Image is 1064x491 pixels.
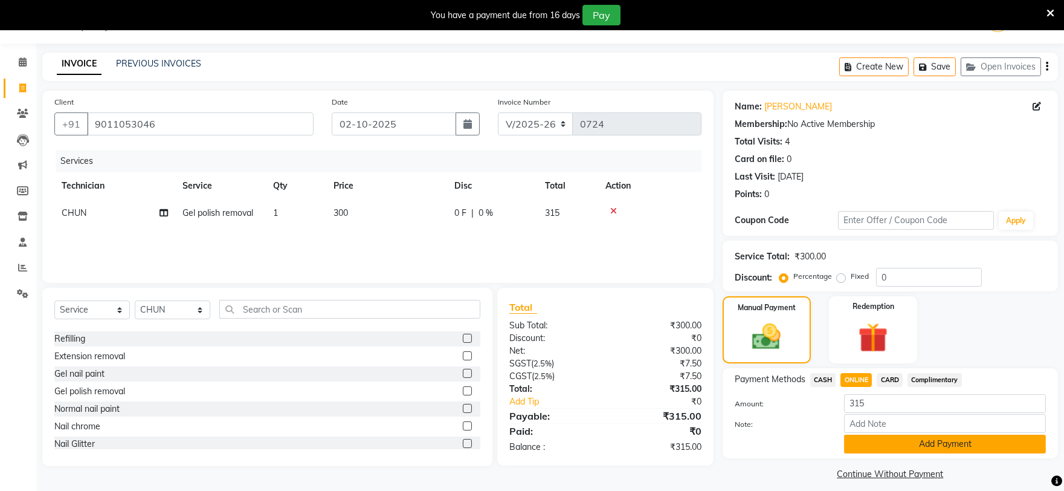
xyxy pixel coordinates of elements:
div: ( ) [500,370,605,383]
span: 300 [334,207,348,218]
span: Gel polish removal [182,207,253,218]
button: Save [914,57,956,76]
div: Nail Glitter [54,438,95,450]
div: Service Total: [735,250,790,263]
div: Nail chrome [54,420,100,433]
span: CGST [509,371,532,382]
button: Pay [582,5,621,25]
span: | [471,207,474,219]
label: Fixed [851,271,869,282]
div: Extension removal [54,350,125,363]
div: Services [56,150,711,172]
div: ₹300.00 [605,319,711,332]
div: ₹7.50 [605,357,711,370]
div: Discount: [735,272,772,284]
label: Date [332,97,348,108]
div: Refilling [54,333,85,345]
a: INVOICE [57,53,102,75]
div: ₹0 [605,332,711,345]
span: 0 F [454,207,466,219]
span: CASH [810,373,836,387]
div: Coupon Code [735,214,839,227]
div: Paid: [500,424,605,438]
div: ₹0 [623,395,711,408]
div: Points: [735,188,762,201]
div: ₹7.50 [605,370,711,383]
div: Sub Total: [500,319,605,332]
span: Payment Methods [735,373,805,386]
div: [DATE] [778,171,804,183]
img: _cash.svg [743,320,790,353]
label: Percentage [793,271,832,282]
th: Technician [54,172,175,200]
div: Gel polish removal [54,385,125,398]
button: Add Payment [844,435,1046,454]
div: Gel nail paint [54,368,105,380]
span: 2.5% [534,371,552,381]
span: ONLINE [840,373,872,387]
div: ₹0 [605,424,711,438]
th: Price [326,172,447,200]
th: Disc [447,172,538,200]
label: Redemption [853,301,894,312]
button: Apply [999,212,1033,230]
th: Qty [266,172,326,200]
span: 0 % [479,207,493,219]
div: 0 [764,188,769,201]
div: ₹300.00 [605,345,711,357]
span: 1 [273,207,278,218]
span: SGST [509,358,531,369]
div: ₹315.00 [605,383,711,395]
a: PREVIOUS INVOICES [116,58,201,69]
span: Total [509,301,537,314]
input: Amount [844,394,1046,413]
div: ( ) [500,357,605,370]
div: Membership: [735,118,787,131]
div: ₹315.00 [605,441,711,454]
div: ₹315.00 [605,409,711,423]
span: 2.5% [534,359,552,368]
a: Continue Without Payment [725,468,1056,481]
span: CARD [877,373,903,387]
div: Discount: [500,332,605,345]
div: No Active Membership [735,118,1046,131]
label: Manual Payment [738,302,796,313]
div: ₹300.00 [795,250,826,263]
div: Last Visit: [735,171,775,183]
span: 315 [545,207,559,218]
div: Total Visits: [735,135,782,148]
label: Amount: [726,398,836,409]
th: Total [538,172,598,200]
a: Add Tip [500,395,623,408]
span: CHUN [62,207,86,218]
label: Note: [726,419,836,430]
input: Add Note [844,414,1046,433]
div: Card on file: [735,153,784,166]
label: Invoice Number [498,97,550,108]
img: _gift.svg [849,319,897,356]
input: Search or Scan [219,300,480,319]
span: Complimentary [908,373,962,387]
div: Total: [500,383,605,395]
div: You have a payment due from 16 days [431,9,580,22]
input: Enter Offer / Coupon Code [838,211,994,230]
div: Net: [500,345,605,357]
button: Create New [839,57,909,76]
div: 4 [785,135,790,148]
label: Client [54,97,74,108]
th: Action [598,172,701,200]
a: [PERSON_NAME] [764,100,832,113]
div: Payable: [500,409,605,423]
input: Search by Name/Mobile/Email/Code [87,112,314,135]
div: Balance : [500,441,605,454]
button: +91 [54,112,88,135]
th: Service [175,172,266,200]
div: 0 [787,153,792,166]
div: Normal nail paint [54,403,120,415]
button: Open Invoices [961,57,1041,76]
div: Name: [735,100,762,113]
